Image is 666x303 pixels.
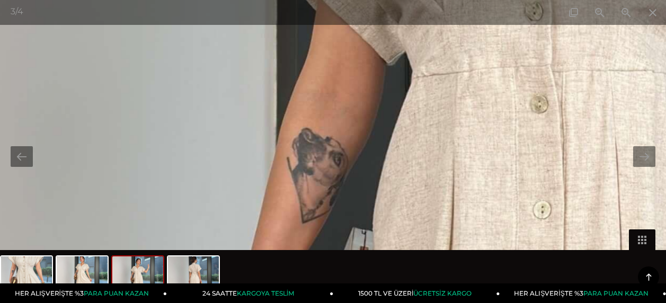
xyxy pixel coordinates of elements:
a: 1500 TL VE ÜZERİÜCRETSİZ KARGO [333,283,500,303]
img: kelendar-elbise-25y424-9615-5.jpg [168,256,219,297]
button: Toggle thumbnails [629,229,655,250]
img: kelendar-elbise-25y424-82a-e2.jpg [57,256,108,297]
img: kelendar-elbise-25y424-dda5b4.jpg [112,256,163,297]
span: 3 [11,6,15,16]
a: 24 SAATTEKARGOYA TESLİM [167,283,333,303]
span: PARA PUAN KAZAN [84,289,149,297]
span: ÜCRETSİZ KARGO [413,289,471,297]
span: PARA PUAN KAZAN [583,289,649,297]
span: KARGOYA TESLİM [237,289,294,297]
a: HER ALIŞVERİŞTE %3PARA PUAN KAZAN [1,283,167,303]
span: 4 [17,6,23,16]
img: kelendar-elbise-25y424-93-49e.jpg [1,256,52,297]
